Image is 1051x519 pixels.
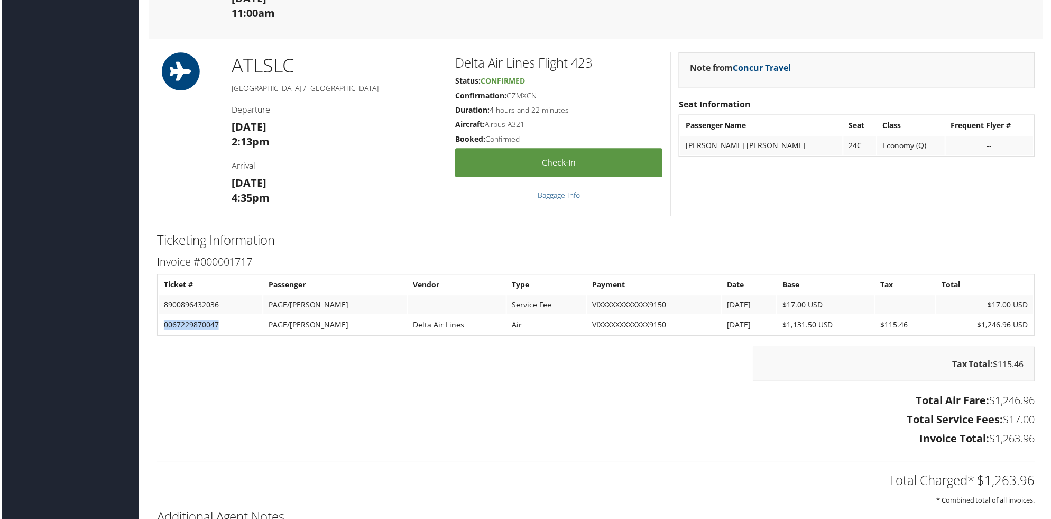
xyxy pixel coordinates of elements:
[879,116,946,135] th: Class
[231,191,269,205] strong: 4:35pm
[231,176,265,190] strong: [DATE]
[947,116,1035,135] th: Frequent Flyer #
[723,276,777,295] th: Date
[156,414,1037,429] h3: $17.00
[587,316,722,335] td: VIXXXXXXXXXXXX9150
[455,105,663,116] h5: 4 hours and 22 minutes
[231,135,269,149] strong: 2:13pm
[263,316,407,335] td: PAGE/[PERSON_NAME]
[455,120,663,130] h5: Airbus A321
[455,134,485,144] strong: Booked:
[587,296,722,315] td: VIXXXXXXXXXXXX9150
[908,414,1005,428] strong: Total Service Fees:
[778,276,875,295] th: Base
[263,276,407,295] th: Passenger
[455,120,485,130] strong: Aircraft:
[158,296,262,315] td: 8900896432036
[231,160,439,172] h4: Arrival
[754,348,1037,383] div: $115.46
[455,149,663,178] a: Check-in
[408,316,505,335] td: Delta Air Lines
[231,52,439,79] h1: ATL SLC
[263,296,407,315] td: PAGE/[PERSON_NAME]
[778,316,875,335] td: $1,131.50 USD
[156,256,1037,270] h3: Invoice #000001717
[917,395,991,409] strong: Total Air Fare:
[481,76,525,86] span: Confirmed
[231,83,439,94] h5: [GEOGRAPHIC_DATA] / [GEOGRAPHIC_DATA]
[507,296,587,315] td: Service Fee
[455,54,663,72] h2: Delta Air Lines Flight 423
[921,433,991,447] strong: Invoice Total:
[158,316,262,335] td: 0067229870047
[231,6,274,20] strong: 11:00am
[455,105,490,115] strong: Duration:
[938,316,1035,335] td: $1,246.96 USD
[845,136,878,156] td: 24C
[156,395,1037,409] h3: $1,246.96
[845,116,878,135] th: Seat
[778,296,875,315] td: $17.00 USD
[938,296,1035,315] td: $17.00 USD
[455,76,481,86] strong: Status:
[877,316,937,335] td: $115.46
[938,497,1037,506] small: * Combined total of all invoices.
[954,359,995,371] strong: Tax Total:
[507,276,587,295] th: Type
[679,99,752,111] strong: Seat Information
[953,141,1030,151] div: --
[158,276,262,295] th: Ticket #
[690,62,792,74] strong: Note from
[681,116,844,135] th: Passenger Name
[538,190,580,201] a: Baggage Info
[938,276,1035,295] th: Total
[408,276,505,295] th: Vendor
[455,90,663,101] h5: GZMXCN
[156,433,1037,448] h3: $1,263.96
[507,316,587,335] td: Air
[231,120,265,134] strong: [DATE]
[734,62,792,74] a: Concur Travel
[877,276,937,295] th: Tax
[455,134,663,145] h5: Confirmed
[681,136,844,156] td: [PERSON_NAME] [PERSON_NAME]
[587,276,722,295] th: Payment
[723,296,777,315] td: [DATE]
[723,316,777,335] td: [DATE]
[879,136,946,156] td: Economy (Q)
[156,473,1037,491] h2: Total Charged* $1,263.96
[156,232,1037,250] h2: Ticketing Information
[231,104,439,116] h4: Departure
[455,90,506,101] strong: Confirmation:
